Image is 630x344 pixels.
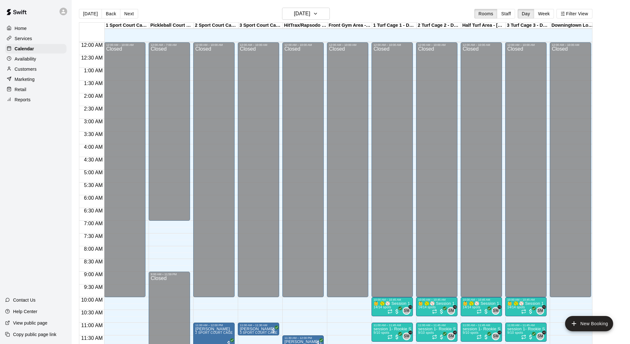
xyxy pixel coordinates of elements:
span: Shane Monaghan & 1 other [494,307,499,315]
span: 3 SPORT COURT CAGE 3 - 70' Cage and PITCHING MACHINE - SPORT COURT SIDE-DOWNINGTOWN [240,331,400,334]
div: Downingtown Location - OUTDOOR Turf Area [550,23,595,29]
div: Closed [373,47,411,299]
div: 1 Sport Court Cage 1 - DOWNINGTOWN [105,23,149,29]
span: 4:00 AM [82,144,104,150]
span: 14/14 spots filled [463,305,480,309]
div: 11:30 AM – 12:00 PM [284,336,322,340]
div: Closed [418,47,456,299]
p: Reports [15,97,31,103]
span: 9/10 spots filled [463,331,478,334]
p: Retail [15,86,26,93]
span: SM [537,333,543,340]
div: 12:00 AM – 7:00 AM [151,43,188,47]
span: +1 [542,305,546,309]
span: Recurring event [387,309,393,314]
div: 10:00 AM – 10:45 AM [418,298,456,301]
h6: [DATE] [294,9,310,18]
span: +1 [498,305,501,309]
div: Pickleball Court Rental [149,23,194,29]
span: Recurring event [477,309,482,314]
span: 6:00 AM [82,195,104,201]
span: 9/10 spots filled [373,331,389,334]
div: Closed [507,47,545,299]
div: 12:00 AM – 10:00 AM: Closed [282,42,324,297]
span: All customers have paid [394,308,400,315]
span: 7:30 AM [82,233,104,239]
p: Home [15,25,27,32]
button: Staff [497,9,515,18]
span: 1:30 AM [82,81,104,86]
button: add [565,316,613,331]
span: Shane Monaghan & 1 other [494,333,499,340]
a: Availability [5,54,67,64]
span: All customers have paid [438,308,445,315]
button: Filter View [556,9,592,18]
span: 10:00 AM [80,297,104,303]
p: Contact Us [13,297,36,303]
a: Home [5,24,67,33]
div: Marketing [5,75,67,84]
div: Closed [195,47,233,299]
span: Recurring event [477,334,482,340]
span: Shane Monaghan & 1 other [539,307,544,315]
div: Shane Monaghan [403,333,410,340]
div: Front Gym Area - [GEOGRAPHIC_DATA] [328,23,372,29]
div: Shane Monaghan [492,333,499,340]
div: 10:00 AM – 10:45 AM: 👶 🥎⚾️ Session 1 Little Sluggers- Tee ball program 3 & 4 year olds [461,297,502,316]
span: 9/10 spots filled [507,331,523,334]
div: 12:00 AM – 10:00 AM: Closed [238,42,279,297]
div: Shane Monaghan [536,307,544,315]
div: Closed [106,47,144,299]
div: 1 Turf Cage 1 - DOWNINGTOWN [372,23,417,29]
div: 12:00 AM – 10:00 AM [373,43,411,47]
span: Recurring event [387,334,393,340]
div: Reports [5,95,67,104]
div: Services [5,34,67,43]
span: 14/14 spots filled [373,305,391,309]
div: 11:00 AM – 11:45 AM [463,324,500,327]
div: 12:00 AM – 7:00 AM: Closed [149,42,190,221]
div: Half Turf Area - [GEOGRAPHIC_DATA] [461,23,506,29]
span: 8:30 AM [82,259,104,264]
div: 12:00 AM – 10:00 AM [240,43,277,47]
span: 14/14 spots filled [507,305,525,309]
a: Customers [5,64,67,74]
span: Recurring event [432,334,437,340]
span: Recurring event [432,309,437,314]
div: 12:00 AM – 10:00 AM [284,43,322,47]
span: SM [404,308,410,314]
div: Shane Monaghan [447,307,455,315]
div: Shane Monaghan [447,333,455,340]
span: 6:30 AM [82,208,104,213]
span: Shane Monaghan & 1 other [405,307,410,315]
div: 10:00 AM – 10:45 AM [507,298,545,301]
p: Services [15,35,32,42]
div: 11:00 AM – 11:45 AM [418,324,456,327]
span: +1 [542,331,546,334]
span: 11:00 AM [80,323,104,328]
span: 8:00 AM [82,246,104,252]
span: 14/14 spots filled [418,305,435,309]
button: [DATE] [79,9,102,18]
span: Shane Monaghan & 1 other [405,333,410,340]
div: 12:00 AM – 10:00 AM [195,43,233,47]
div: 12:00 AM – 10:00 AM: Closed [416,42,457,297]
div: 11:00 AM – 11:30 AM: Avery Reitnour [238,323,279,335]
span: 5:30 AM [82,183,104,188]
button: Rooms [474,9,497,18]
div: 2 Turf Cage 2 - DOWNINGTOWN [417,23,461,29]
p: Availability [15,56,36,62]
div: 11:00 AM – 11:30 AM [240,324,277,327]
span: Recurring event [521,309,526,314]
span: 3:30 AM [82,132,104,137]
button: [DATE] [282,8,330,20]
span: +1 [408,305,412,309]
div: 10:00 AM – 10:45 AM [373,298,411,301]
span: SM [493,333,499,340]
span: SM [493,308,499,314]
span: All customers have paid [438,334,445,340]
div: 11:00 AM – 11:45 AM: session 1- Rookie Sluggers- tee ball-- 5 & 6 year olds [372,323,413,342]
div: 12:00 AM – 10:00 AM [418,43,456,47]
div: 12:00 AM – 10:00 AM: Closed [327,42,368,297]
